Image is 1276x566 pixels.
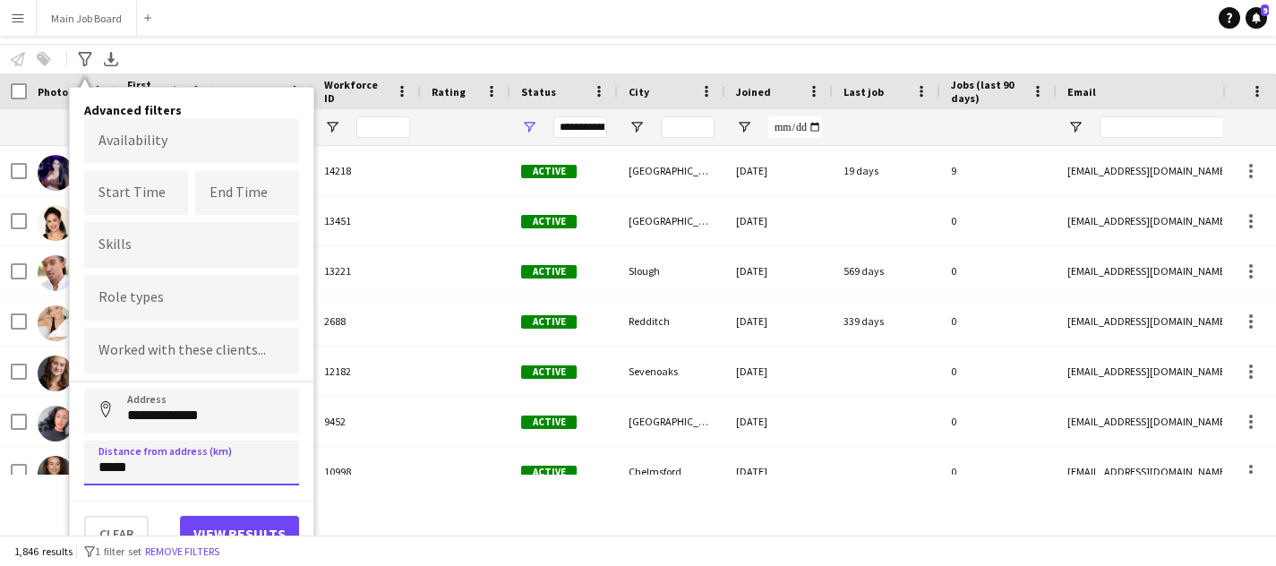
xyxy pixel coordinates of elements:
img: Abbie Oster [38,456,73,492]
img: Aalia Nawaz [38,155,73,191]
span: Active [521,466,577,479]
div: 13451 [313,196,421,245]
button: Open Filter Menu [736,119,752,135]
button: Open Filter Menu [1067,119,1083,135]
div: [GEOGRAPHIC_DATA], [GEOGRAPHIC_DATA] [618,196,725,245]
span: Active [521,215,577,228]
span: City [629,85,649,99]
div: Slough [618,246,725,296]
span: Active [521,165,577,178]
div: 0 [940,397,1057,446]
input: City Filter Input [661,116,715,138]
div: [DATE] [725,146,833,195]
div: Redditch [618,296,725,346]
input: Type to search skills... [98,236,285,253]
a: 9 [1246,7,1267,29]
div: 14218 [313,146,421,195]
span: Email [1067,85,1096,99]
div: [GEOGRAPHIC_DATA] [618,397,725,446]
div: 0 [940,347,1057,396]
span: Last Name [226,85,278,99]
img: Aarab Latifa [38,205,73,241]
button: Open Filter Menu [521,119,537,135]
span: 9 [1261,4,1269,16]
span: Jobs (last 90 days) [951,78,1024,105]
img: abbie Murdoch [38,406,73,442]
div: 19 days [833,146,940,195]
div: [DATE] [725,447,833,496]
div: 9452 [313,397,421,446]
div: 0 [940,246,1057,296]
div: 13221 [313,246,421,296]
button: Main Job Board [37,1,137,36]
span: Active [521,315,577,329]
div: Sevenoaks [618,347,725,396]
div: 0 [940,196,1057,245]
div: 10998 [313,447,421,496]
span: Rating [432,85,466,99]
div: 569 days [833,246,940,296]
app-action-btn: Advanced filters [74,48,96,70]
div: [DATE] [725,347,833,396]
span: Active [521,365,577,379]
div: 0 [940,296,1057,346]
span: First Name [127,78,161,105]
input: Joined Filter Input [768,116,822,138]
div: Chelmsford [618,447,725,496]
input: Type to search clients... [98,343,285,359]
span: Active [521,265,577,279]
app-action-btn: Export XLSX [100,48,122,70]
span: Workforce ID [324,78,389,105]
div: [GEOGRAPHIC_DATA] [618,146,725,195]
span: Photo [38,85,68,99]
div: 12182 [313,347,421,396]
span: Active [521,416,577,429]
img: Aaron Carty [38,255,73,291]
img: Abbie Chambers [38,305,73,341]
div: [DATE] [725,296,833,346]
div: 9 [940,146,1057,195]
button: Open Filter Menu [629,119,645,135]
div: [DATE] [725,397,833,446]
div: 339 days [833,296,940,346]
button: Open Filter Menu [324,119,340,135]
img: Abbie Kidd [38,356,73,391]
div: 0 [940,447,1057,496]
div: [DATE] [725,196,833,245]
span: Joined [736,85,771,99]
div: [DATE] [725,246,833,296]
input: Type to search role types... [98,290,285,306]
span: Last job [844,85,884,99]
span: Status [521,85,556,99]
input: Workforce ID Filter Input [356,116,410,138]
div: 2688 [313,296,421,346]
h4: Advanced filters [84,102,299,118]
